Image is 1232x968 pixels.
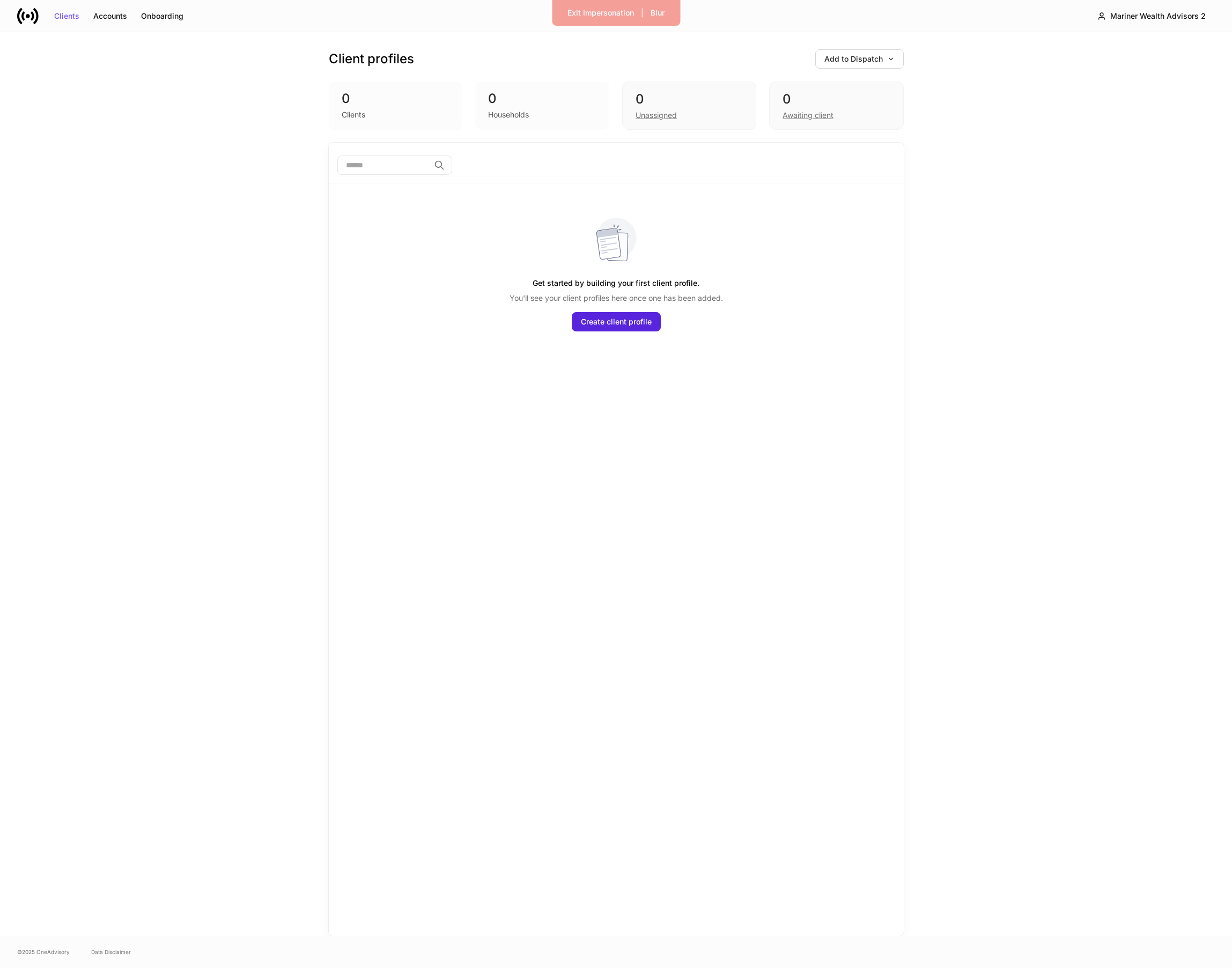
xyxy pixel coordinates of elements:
button: Blur [644,4,672,21]
div: 0 [342,90,450,107]
button: Create client profile [572,312,661,331]
div: 0Awaiting client [769,82,903,130]
div: Onboarding [141,12,183,20]
div: Awaiting client [783,110,833,121]
a: Data Disclaimer [91,948,131,956]
div: 0 [783,91,890,108]
span: © 2025 OneAdvisory [17,948,70,956]
div: Exit Impersonation [567,9,634,17]
button: Add to Dispatch [815,49,904,69]
button: Accounts [86,8,134,25]
button: Onboarding [134,8,190,25]
button: Exit Impersonation [560,4,641,21]
div: 0Unassigned [622,82,756,130]
p: You'll see your client profiles here once one has been added. [510,293,723,304]
div: Accounts [93,12,127,20]
div: Clients [342,109,365,120]
div: Blur [651,9,665,17]
h3: Client profiles [329,50,414,68]
div: 0 [636,91,743,108]
div: Households [488,109,529,120]
div: Clients [54,12,79,20]
h5: Get started by building your first client profile. [533,274,699,293]
button: Mariner Wealth Advisors 2 [1088,6,1215,26]
div: Unassigned [636,110,677,121]
div: Mariner Wealth Advisors 2 [1110,12,1206,20]
div: Add to Dispatch [824,55,895,63]
div: Create client profile [581,318,652,326]
div: 0 [488,90,596,107]
button: Clients [47,8,86,25]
